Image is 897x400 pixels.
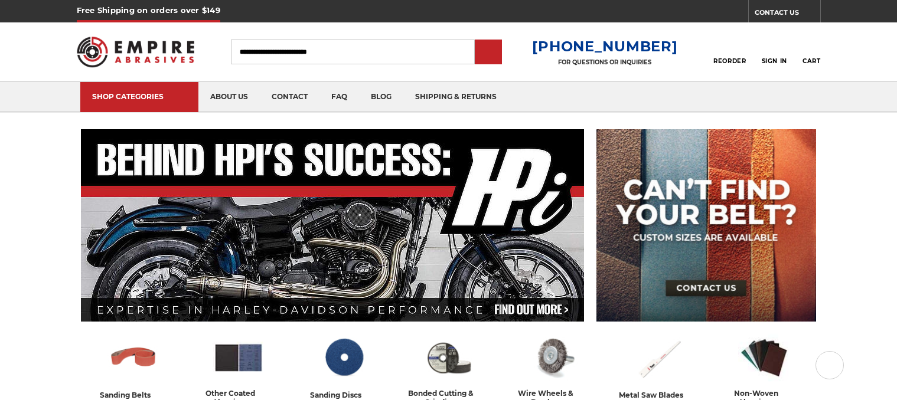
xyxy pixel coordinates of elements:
[803,57,820,65] span: Cart
[318,332,370,383] img: Sanding Discs
[213,332,265,383] img: Other Coated Abrasives
[92,92,187,101] div: SHOP CATEGORIES
[319,82,359,112] a: faq
[816,351,844,379] button: Next
[755,6,820,22] a: CONTACT US
[403,82,508,112] a: shipping & returns
[633,332,685,383] img: Metal Saw Blades
[359,82,403,112] a: blog
[477,41,500,64] input: Submit
[803,39,820,65] a: Cart
[738,332,790,383] img: Non-woven Abrasives
[532,58,677,66] p: FOR QUESTIONS OR INQUIRIES
[762,57,787,65] span: Sign In
[713,39,746,64] a: Reorder
[532,38,677,55] a: [PHONE_NUMBER]
[713,57,746,65] span: Reorder
[198,82,260,112] a: about us
[528,332,580,383] img: Wire Wheels & Brushes
[596,129,816,322] img: promo banner for custom belts.
[81,129,585,322] img: Banner for an interview featuring Horsepower Inc who makes Harley performance upgrades featured o...
[423,332,475,383] img: Bonded Cutting & Grinding
[107,332,159,383] img: Sanding Belts
[260,82,319,112] a: contact
[77,29,195,75] img: Empire Abrasives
